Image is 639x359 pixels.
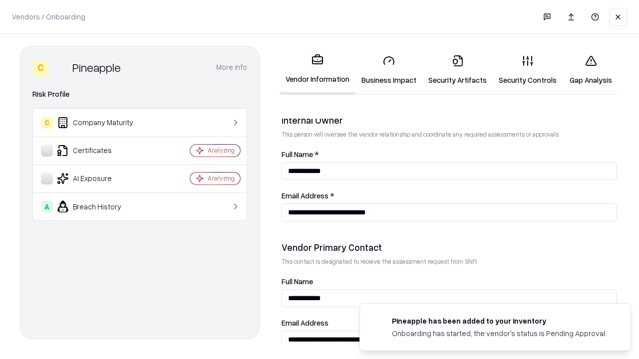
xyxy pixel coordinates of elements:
label: Full Name * [282,151,617,158]
a: Vendor Information [280,46,355,94]
div: C [32,59,48,75]
label: Email Address * [282,192,617,199]
p: Vendors / Onboarding [12,11,85,22]
img: Pineapple [52,59,68,75]
div: Onboarding has started, the vendor's status is Pending Approval. [392,328,607,339]
div: Analyzing [208,174,235,182]
label: Email Address [282,319,617,327]
p: This contact is designated to receive the assessment request from Shift [282,257,617,266]
div: A [41,200,53,212]
div: Analyzing [208,146,235,155]
a: Business Impact [355,47,422,93]
div: Vendor Primary Contact [282,241,617,253]
div: Company Maturity [41,117,160,129]
div: Breach History [41,200,160,212]
a: Security Artifacts [422,47,493,93]
div: AI Exposure [41,173,160,184]
div: Certificates [41,145,160,157]
button: More info [216,58,247,76]
div: Pineapple has been added to your inventory [392,316,607,326]
img: pineappleenergy.com [372,316,384,328]
div: Risk Profile [32,88,247,100]
a: Gap Analysis [563,47,619,93]
div: Internal Owner [282,114,617,126]
a: Security Controls [493,47,563,93]
div: C [41,117,53,129]
p: This person will oversee the vendor relationship and coordinate any required assessments or appro... [282,130,617,139]
label: Full Name [282,278,617,285]
div: Pineapple [72,59,121,75]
